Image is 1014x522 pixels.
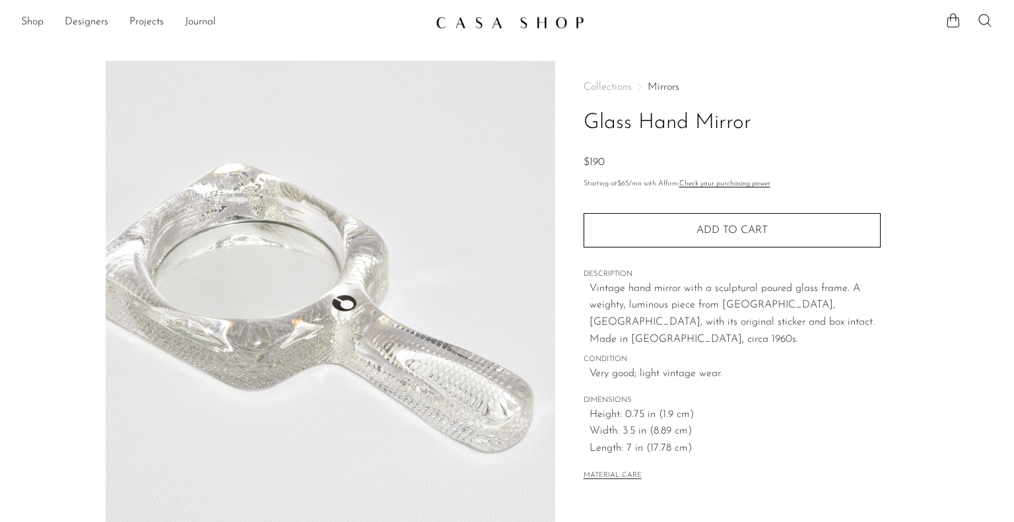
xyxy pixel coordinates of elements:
span: Height: 0.75 in (1.9 cm) [590,407,881,424]
span: DIMENSIONS [584,395,881,407]
span: Add to cart [696,225,768,236]
span: $65 [617,180,629,187]
nav: Desktop navigation [21,11,425,34]
a: Check your purchasing power - Learn more about Affirm Financing (opens in modal) [679,180,770,187]
span: Length: 7 in (17.78 cm) [590,440,881,457]
a: Projects [129,14,164,31]
span: Width: 3.5 in (8.89 cm) [590,423,881,440]
p: Starting at /mo with Affirm. [584,178,881,190]
h1: Glass Hand Mirror [584,106,881,140]
span: DESCRIPTION [584,269,881,280]
button: Add to cart [584,213,881,247]
a: Journal [185,14,216,31]
a: Shop [21,14,44,31]
span: Very good; light vintage wear. [590,366,881,383]
nav: Breadcrumbs [584,82,881,92]
button: MATERIAL CARE [584,471,642,481]
ul: NEW HEADER MENU [21,11,425,34]
p: Vintage hand mirror with a sculptural poured glass frame. A weighty, luminous piece from [GEOGRAP... [590,280,881,348]
span: CONDITION [584,354,881,366]
a: Designers [65,14,108,31]
span: $190 [584,157,605,168]
a: Mirrors [648,82,679,92]
span: Collections [584,82,632,92]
